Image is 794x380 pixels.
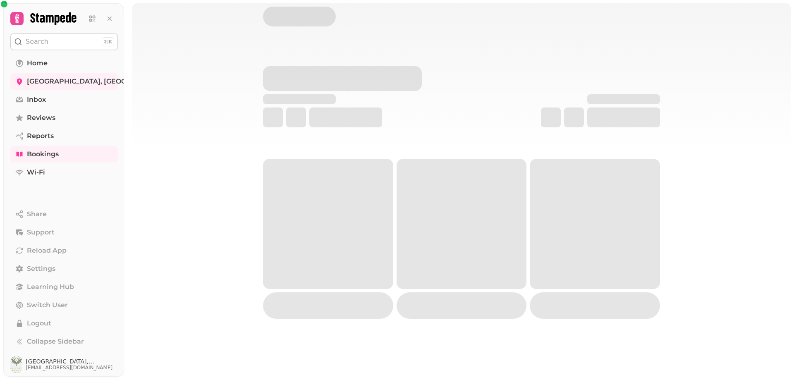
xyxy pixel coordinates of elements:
span: Logout [27,318,51,328]
span: Support [27,227,55,237]
span: Inbox [27,95,46,105]
span: Settings [27,264,55,274]
span: Switch User [27,300,68,310]
a: [GEOGRAPHIC_DATA], [GEOGRAPHIC_DATA] [10,73,118,90]
button: User avatar[GEOGRAPHIC_DATA], [GEOGRAPHIC_DATA][EMAIL_ADDRESS][DOMAIN_NAME] [10,356,118,373]
span: [GEOGRAPHIC_DATA], [GEOGRAPHIC_DATA] [26,358,118,364]
span: Wi-Fi [27,167,45,177]
span: Learning Hub [27,282,74,292]
span: [EMAIL_ADDRESS][DOMAIN_NAME] [26,364,118,371]
div: ⌘K [102,37,114,46]
a: Wi-Fi [10,164,118,181]
span: Reload App [27,246,67,256]
p: Search [26,37,48,47]
button: Switch User [10,297,118,313]
span: Reviews [27,113,55,123]
span: Home [27,58,48,68]
span: [GEOGRAPHIC_DATA], [GEOGRAPHIC_DATA] [27,76,177,86]
a: Settings [10,261,118,277]
a: Home [10,55,118,72]
img: User avatar [10,356,22,373]
span: Share [27,209,47,219]
button: Collapse Sidebar [10,333,118,350]
a: Reports [10,128,118,144]
button: Share [10,206,118,222]
a: Learning Hub [10,279,118,295]
span: Reports [27,131,54,141]
a: Bookings [10,146,118,163]
button: Support [10,224,118,241]
span: Bookings [27,149,59,159]
span: Collapse Sidebar [27,337,84,347]
button: Search⌘K [10,33,118,50]
button: Reload App [10,242,118,259]
a: Inbox [10,91,118,108]
a: Reviews [10,110,118,126]
button: Logout [10,315,118,332]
